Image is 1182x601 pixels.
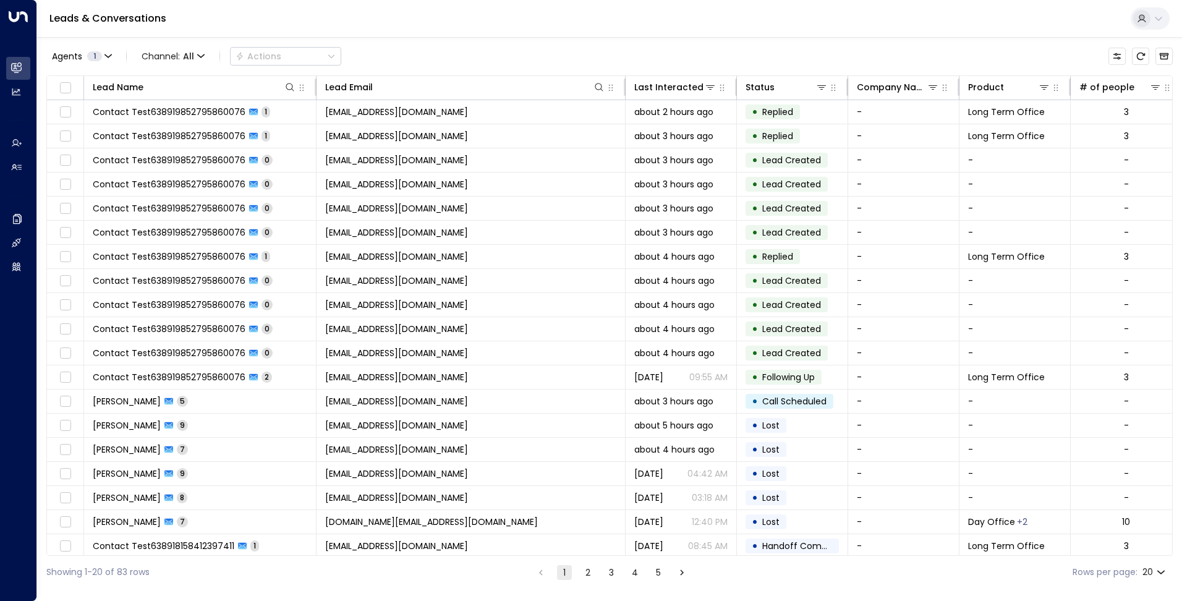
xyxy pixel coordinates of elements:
[688,540,728,552] p: 08:45 AM
[325,516,538,528] span: danielamirraguimaraes.prof@gmail.com
[57,418,73,433] span: Toggle select row
[177,516,188,527] span: 7
[261,251,270,262] span: 1
[968,371,1045,383] span: Long Term Office
[752,101,758,122] div: •
[325,178,468,190] span: Test_pre_lmt_1@mailinator.com
[93,371,245,383] span: Contact Test638919852795860076
[848,390,959,413] td: -
[325,395,468,407] span: aholger13@hotmail.com
[959,148,1071,172] td: -
[57,466,73,482] span: Toggle select row
[968,516,1015,528] span: Day Office
[752,415,758,436] div: •
[57,225,73,241] span: Toggle select row
[959,390,1071,413] td: -
[261,227,273,237] span: 0
[634,80,704,95] div: Last Interacted
[959,269,1071,292] td: -
[752,150,758,171] div: •
[57,539,73,554] span: Toggle select row
[634,275,715,287] span: about 4 hours ago
[93,154,245,166] span: Contact Test638919852795860076
[177,420,188,430] span: 9
[692,492,728,504] p: 03:18 AM
[959,462,1071,485] td: -
[325,275,468,287] span: Test_pre_lmt_1@mailinator.com
[634,226,713,239] span: about 3 hours ago
[959,341,1071,365] td: -
[848,510,959,534] td: -
[325,371,468,383] span: Test_pre_lmt_1@mailinator.com
[57,394,73,409] span: Toggle select row
[261,299,273,310] span: 0
[634,443,715,456] span: about 4 hours ago
[261,179,273,189] span: 0
[848,100,959,124] td: -
[236,51,281,62] div: Actions
[746,80,775,95] div: Status
[57,322,73,337] span: Toggle select row
[183,51,194,61] span: All
[634,492,663,504] span: Yesterday
[57,177,73,192] span: Toggle select row
[177,468,188,479] span: 9
[857,80,939,95] div: Company Name
[325,130,468,142] span: Test_pre_lmt_1@mailinator.com
[848,438,959,461] td: -
[634,202,713,215] span: about 3 hours ago
[968,130,1045,142] span: Long Term Office
[627,565,642,580] button: Go to page 4
[1124,275,1129,287] div: -
[325,226,468,239] span: Test_pre_lmt_1@mailinator.com
[57,442,73,458] span: Toggle select row
[762,106,793,118] span: Replied
[57,249,73,265] span: Toggle select row
[93,467,161,480] span: Daniel Vaca
[93,178,245,190] span: Contact Test638919852795860076
[762,516,780,528] span: Lost
[1124,540,1129,552] div: 3
[325,443,468,456] span: turok3000@gmail.com
[848,414,959,437] td: -
[762,250,793,263] span: Replied
[93,540,234,552] span: Contact Test638918158412397411
[93,275,245,287] span: Contact Test638919852795860076
[46,48,116,65] button: Agents1
[1124,130,1129,142] div: 3
[1124,467,1129,480] div: -
[52,52,82,61] span: Agents
[1079,80,1162,95] div: # of people
[848,221,959,244] td: -
[762,299,821,311] span: Lead Created
[634,299,715,311] span: about 4 hours ago
[93,250,245,263] span: Contact Test638919852795860076
[968,80,1004,95] div: Product
[959,293,1071,317] td: -
[261,155,273,165] span: 0
[93,419,161,432] span: Holger Aroca Morán
[230,47,341,66] button: Actions
[634,371,663,383] span: Aug 26, 2025
[1124,347,1129,359] div: -
[1124,371,1129,383] div: 3
[634,178,713,190] span: about 3 hours ago
[93,80,296,95] div: Lead Name
[325,540,468,552] span: Contact.Test638918158412397411@mailinator.com
[752,463,758,484] div: •
[57,80,73,96] span: Toggle select all
[1155,48,1173,65] button: Archived Leads
[746,80,828,95] div: Status
[634,419,713,432] span: about 5 hours ago
[87,51,102,61] span: 1
[752,174,758,195] div: •
[752,367,758,388] div: •
[848,365,959,389] td: -
[1108,48,1126,65] button: Customize
[93,106,245,118] span: Contact Test638919852795860076
[752,511,758,532] div: •
[93,492,161,504] span: Daniel Vaca
[261,106,270,117] span: 1
[762,130,793,142] span: Replied
[752,126,758,147] div: •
